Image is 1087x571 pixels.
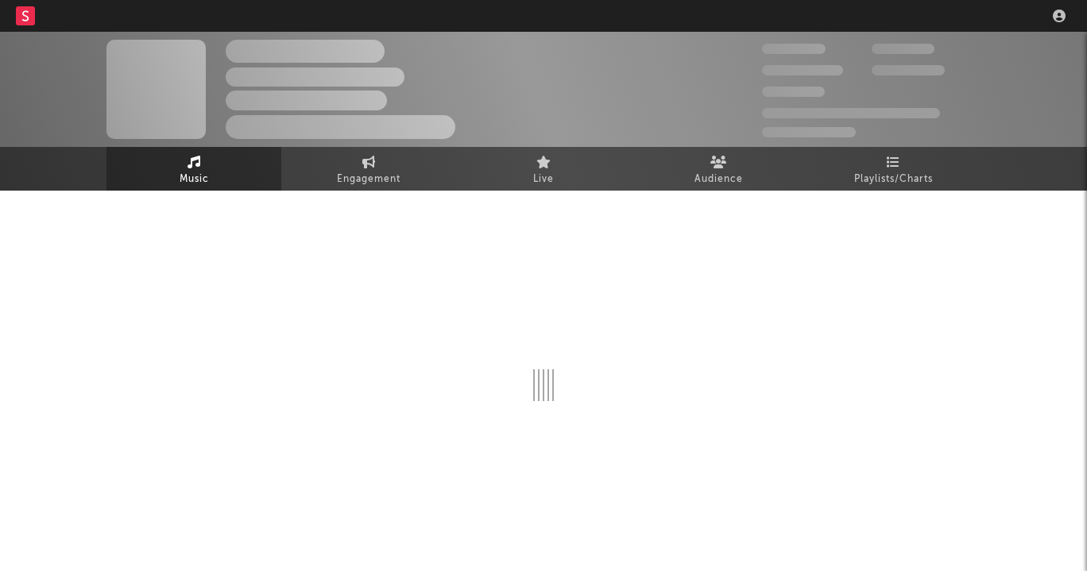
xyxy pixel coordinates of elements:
span: 50,000,000 [762,65,843,75]
span: Playlists/Charts [854,170,933,189]
span: Engagement [337,170,400,189]
span: Music [180,170,209,189]
a: Live [456,147,631,191]
a: Playlists/Charts [806,147,981,191]
span: Jump Score: 85.0 [762,127,856,137]
a: Music [106,147,281,191]
span: 1,000,000 [872,65,945,75]
span: 100,000 [872,44,934,54]
a: Audience [631,147,806,191]
span: 300,000 [762,44,826,54]
span: 50,000,000 Monthly Listeners [762,108,940,118]
a: Engagement [281,147,456,191]
span: 100,000 [762,87,825,97]
span: Audience [694,170,743,189]
span: Live [533,170,554,189]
